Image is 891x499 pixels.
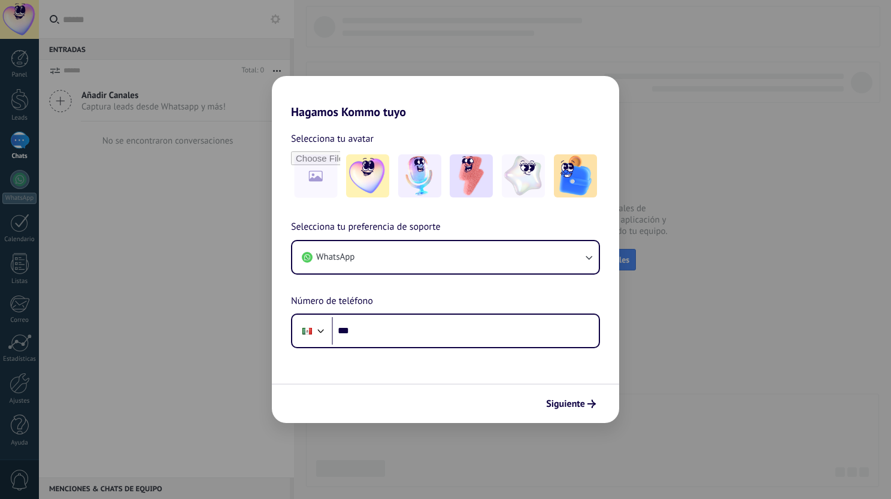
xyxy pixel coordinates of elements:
[291,294,373,309] span: Número de teléfono
[291,220,441,235] span: Selecciona tu preferencia de soporte
[541,394,601,414] button: Siguiente
[554,154,597,197] img: -5.jpeg
[546,400,585,408] span: Siguiente
[398,154,441,197] img: -2.jpeg
[316,251,354,263] span: WhatsApp
[291,131,374,147] span: Selecciona tu avatar
[502,154,545,197] img: -4.jpeg
[450,154,493,197] img: -3.jpeg
[272,76,619,119] h2: Hagamos Kommo tuyo
[292,241,599,273] button: WhatsApp
[296,318,319,343] div: Mexico: + 52
[346,154,389,197] img: -1.jpeg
